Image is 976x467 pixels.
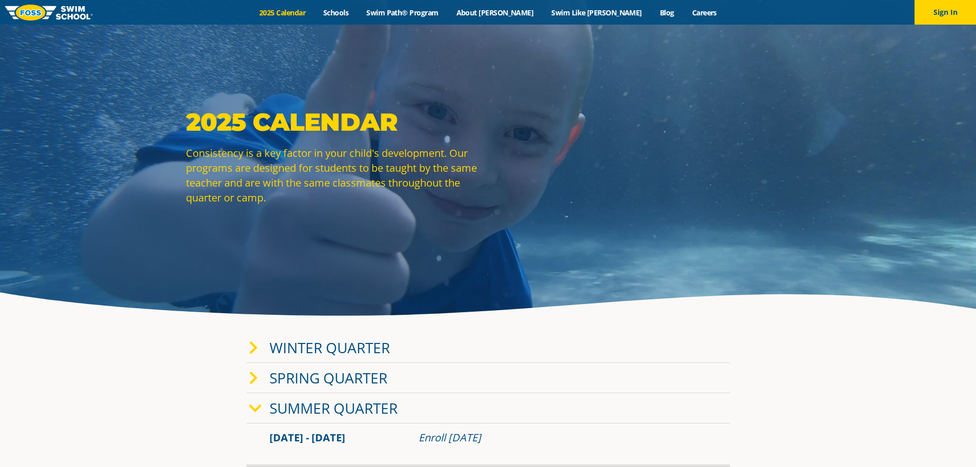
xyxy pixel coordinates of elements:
a: Summer Quarter [269,398,398,418]
a: Schools [315,8,358,17]
div: Enroll [DATE] [419,431,707,445]
span: [DATE] - [DATE] [269,431,345,444]
a: Winter Quarter [269,338,390,357]
strong: 2025 Calendar [186,107,398,137]
a: Swim Path® Program [358,8,447,17]
a: Spring Quarter [269,368,387,388]
a: About [PERSON_NAME] [447,8,543,17]
a: Swim Like [PERSON_NAME] [543,8,651,17]
a: Careers [683,8,725,17]
p: Consistency is a key factor in your child's development. Our programs are designed for students t... [186,146,483,205]
a: 2025 Calendar [251,8,315,17]
a: Blog [651,8,683,17]
div: TOP [20,434,32,450]
img: FOSS Swim School Logo [5,5,93,21]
